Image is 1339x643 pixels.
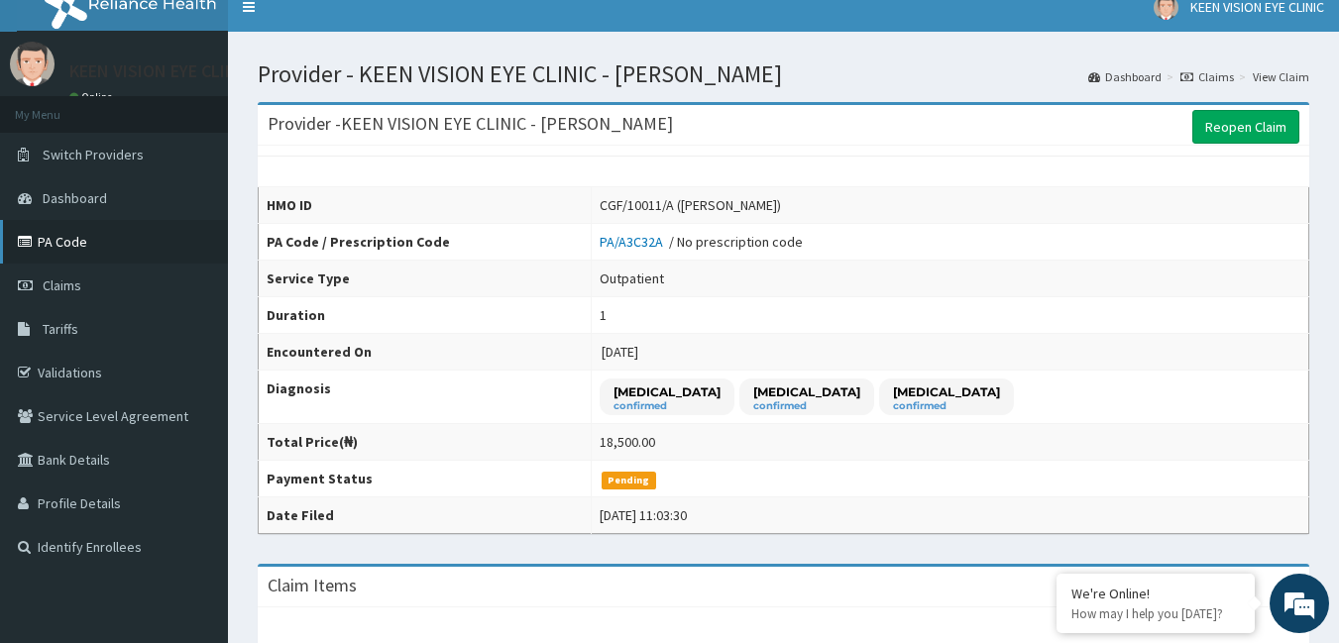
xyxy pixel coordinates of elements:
[258,61,1309,87] h1: Provider - KEEN VISION EYE CLINIC - [PERSON_NAME]
[115,194,274,394] span: We're online!
[259,261,592,297] th: Service Type
[259,497,592,534] th: Date Filed
[600,505,687,525] div: [DATE] 11:03:30
[1071,585,1240,602] div: We're Online!
[10,42,55,86] img: User Image
[602,343,638,361] span: [DATE]
[602,472,656,489] span: Pending
[325,10,373,57] div: Minimize live chat window
[37,99,80,149] img: d_794563401_company_1708531726252_794563401
[259,297,592,334] th: Duration
[753,383,860,400] p: [MEDICAL_DATA]
[43,320,78,338] span: Tariffs
[259,334,592,371] th: Encountered On
[259,224,592,261] th: PA Code / Prescription Code
[893,401,1000,411] small: confirmed
[600,432,655,452] div: 18,500.00
[893,383,1000,400] p: [MEDICAL_DATA]
[1180,68,1234,85] a: Claims
[10,431,378,500] textarea: Type your message and hit 'Enter'
[69,90,117,104] a: Online
[753,401,860,411] small: confirmed
[614,401,721,411] small: confirmed
[103,111,333,137] div: Chat with us now
[1088,68,1162,85] a: Dashboard
[43,276,81,294] span: Claims
[600,195,781,215] div: CGF/10011/A ([PERSON_NAME])
[1071,605,1240,622] p: How may I help you today?
[600,233,669,251] a: PA/A3C32A
[600,305,607,325] div: 1
[600,232,803,252] div: / No prescription code
[600,268,664,288] div: Outpatient
[43,146,144,163] span: Switch Providers
[259,371,592,424] th: Diagnosis
[43,189,107,207] span: Dashboard
[259,187,592,224] th: HMO ID
[614,383,721,400] p: [MEDICAL_DATA]
[268,115,673,133] h3: Provider - KEEN VISION EYE CLINIC - [PERSON_NAME]
[259,461,592,497] th: Payment Status
[69,62,252,80] p: KEEN VISION EYE CLINIC
[259,424,592,461] th: Total Price(₦)
[1192,110,1299,144] a: Reopen Claim
[268,577,357,594] h3: Claim Items
[1253,68,1309,85] a: View Claim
